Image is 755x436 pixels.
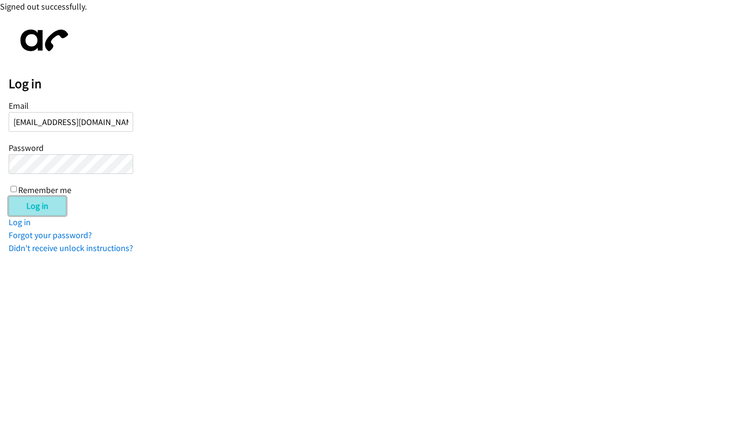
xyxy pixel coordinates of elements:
[9,229,92,241] a: Forgot your password?
[9,142,44,153] label: Password
[18,184,71,195] label: Remember me
[9,196,66,216] input: Log in
[9,76,755,92] h2: Log in
[9,242,133,253] a: Didn't receive unlock instructions?
[9,217,31,228] a: Log in
[9,22,76,59] img: aphone-8a226864a2ddd6a5e75d1ebefc011f4aa8f32683c2d82f3fb0802fe031f96514.svg
[9,100,29,111] label: Email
